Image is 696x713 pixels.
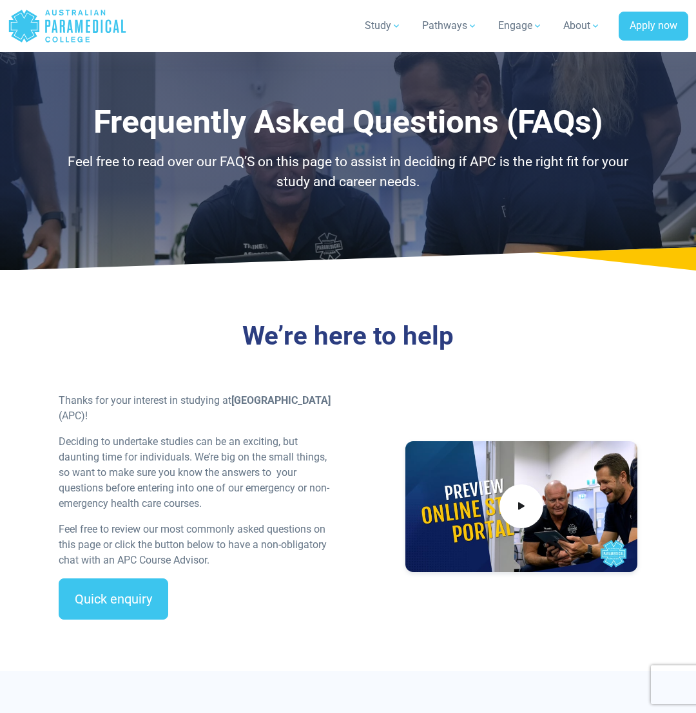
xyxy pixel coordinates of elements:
span: Thanks for your interest in studying at (APC)! [59,394,331,422]
a: About [556,8,608,44]
span: Feel free to review our most commonly asked questions on this page or click the button below to h... [59,523,327,566]
h1: Frequently Asked Questions (FAQs) [59,103,637,142]
p: Feel free to read over our FAQ’S on this page to assist in deciding if APC is the right fit for y... [59,152,637,193]
a: Engage [490,8,550,44]
h3: We’re here to help [59,321,637,352]
a: Study [357,8,409,44]
span: Deciding to undertake studies can be an exciting, but daunting time for individuals. We’re big on... [59,435,329,509]
a: Quick enquiry [59,578,168,620]
a: Australian Paramedical College [8,5,127,47]
strong: [GEOGRAPHIC_DATA] [231,394,331,406]
a: Apply now [619,12,688,41]
a: Pathways [414,8,485,44]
